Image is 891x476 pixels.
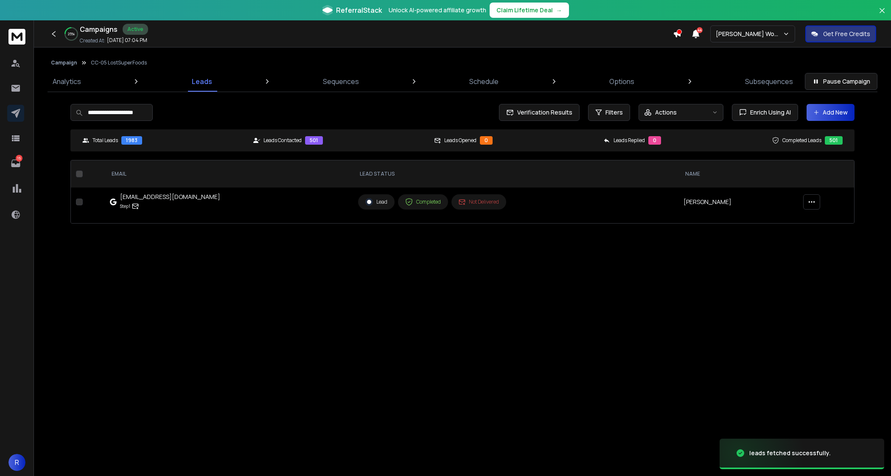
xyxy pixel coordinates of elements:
div: leads fetched successfully. [749,449,831,457]
th: EMAIL [105,160,353,188]
p: [PERSON_NAME] Workspace [716,30,783,38]
p: Leads Replied [614,137,645,144]
button: Claim Lifetime Deal→ [490,3,569,18]
span: 44 [697,27,703,33]
div: Active [123,24,148,35]
div: 501 [825,136,843,145]
button: Verification Results [499,104,580,121]
div: [EMAIL_ADDRESS][DOMAIN_NAME] [120,193,220,201]
button: Get Free Credits [805,25,876,42]
button: R [8,454,25,471]
div: 0 [480,136,493,145]
p: Subsequences [745,76,793,87]
a: Options [604,71,639,92]
div: Lead [365,198,387,206]
h1: Campaigns [80,24,118,34]
a: Analytics [48,71,86,92]
button: Campaign [51,59,77,66]
button: Filters [588,104,630,121]
a: Sequences [318,71,364,92]
span: ReferralStack [336,5,382,15]
a: Schedule [464,71,504,92]
p: 25 % [68,31,75,36]
p: Actions [655,108,677,117]
span: Verification Results [514,108,572,117]
p: Leads [192,76,212,87]
div: 1983 [121,136,142,145]
p: Analytics [53,76,81,87]
p: [DATE] 07:04 PM [107,37,147,44]
button: Enrich Using AI [732,104,798,121]
th: NAME [678,160,798,188]
p: Unlock AI-powered affiliate growth [389,6,486,14]
p: Leads Opened [444,137,476,144]
a: 15 [7,155,24,172]
div: 501 [305,136,323,145]
p: Get Free Credits [823,30,870,38]
div: Not Delivered [459,199,499,205]
button: Add New [807,104,855,121]
a: Leads [187,71,217,92]
a: Subsequences [740,71,798,92]
p: Options [609,76,634,87]
p: 15 [16,155,22,162]
td: [PERSON_NAME] [678,188,798,216]
div: Completed [405,198,441,206]
span: Enrich Using AI [747,108,791,117]
p: Leads Contacted [263,137,302,144]
p: Total Leads [92,137,118,144]
button: Pause Campaign [805,73,877,90]
button: Close banner [877,5,888,25]
th: LEAD STATUS [353,160,679,188]
p: Completed Leads [782,137,821,144]
span: Filters [605,108,623,117]
p: Step 1 [120,202,130,210]
p: Created At: [80,37,105,44]
p: CC-05 LostSuperFoods [91,59,147,66]
div: 0 [648,136,661,145]
span: → [556,6,562,14]
p: Sequences [323,76,359,87]
p: Schedule [469,76,499,87]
